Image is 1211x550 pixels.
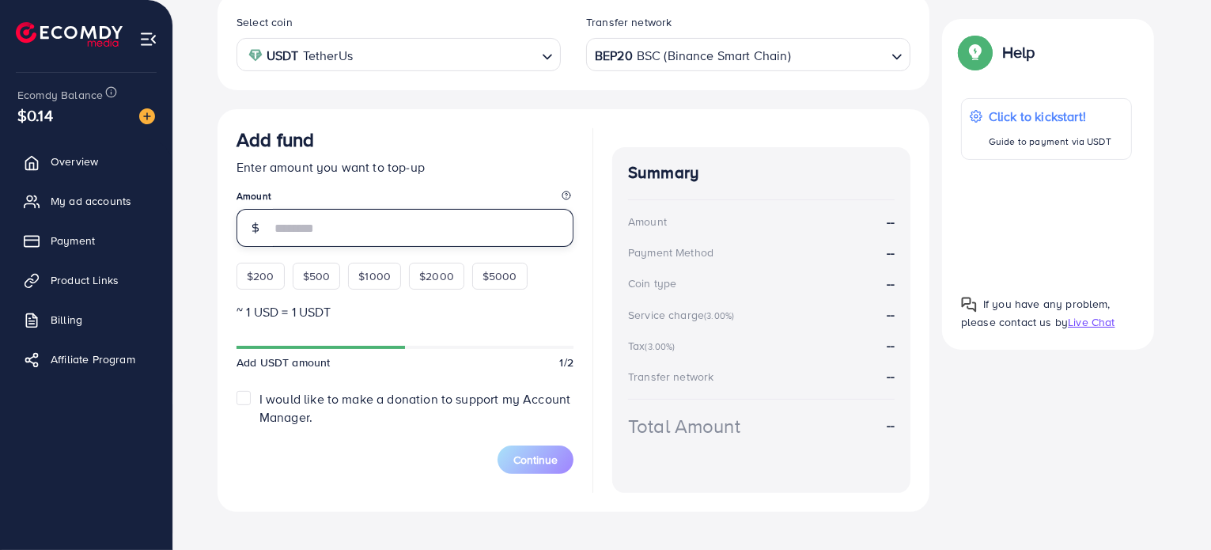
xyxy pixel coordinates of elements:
[237,38,561,70] div: Search for option
[961,297,977,313] img: Popup guide
[17,104,53,127] span: $0.14
[12,304,161,336] a: Billing
[628,307,739,323] div: Service charge
[586,38,910,70] div: Search for option
[628,338,680,354] div: Tax
[303,44,353,67] span: TetherUs
[1144,479,1199,538] iframe: Chat
[961,38,990,66] img: Popup guide
[887,336,895,354] strong: --
[12,185,161,217] a: My ad accounts
[989,107,1111,126] p: Click to kickstart!
[1002,43,1035,62] p: Help
[303,268,331,284] span: $500
[628,369,714,385] div: Transfer network
[267,44,299,67] strong: USDT
[483,268,517,284] span: $5000
[637,44,791,67] span: BSC (Binance Smart Chain)
[628,275,676,291] div: Coin type
[989,132,1111,151] p: Guide to payment via USDT
[51,233,95,248] span: Payment
[560,355,573,370] span: 1/2
[628,163,895,183] h4: Summary
[17,87,103,103] span: Ecomdy Balance
[704,309,734,322] small: (3.00%)
[628,412,740,440] div: Total Amount
[419,268,454,284] span: $2000
[139,108,155,124] img: image
[498,446,573,474] button: Continue
[12,225,161,256] a: Payment
[1068,314,1114,330] span: Live Chat
[247,268,274,284] span: $200
[887,367,895,385] strong: --
[887,305,895,323] strong: --
[12,343,161,375] a: Affiliate Program
[12,264,161,296] a: Product Links
[51,272,119,288] span: Product Links
[237,189,573,209] legend: Amount
[237,355,330,370] span: Add USDT amount
[887,213,895,231] strong: --
[237,128,314,151] h3: Add fund
[51,154,98,169] span: Overview
[248,48,263,63] img: coin
[628,214,667,229] div: Amount
[887,275,895,293] strong: --
[51,193,131,209] span: My ad accounts
[51,351,135,367] span: Affiliate Program
[237,14,293,30] label: Select coin
[12,146,161,177] a: Overview
[139,30,157,48] img: menu
[628,245,713,260] div: Payment Method
[793,43,885,67] input: Search for option
[237,302,573,321] p: ~ 1 USD = 1 USDT
[887,416,895,434] strong: --
[645,340,675,353] small: (3.00%)
[513,452,558,468] span: Continue
[358,43,535,67] input: Search for option
[595,44,633,67] strong: BEP20
[961,296,1111,330] span: If you have any problem, please contact us by
[887,244,895,262] strong: --
[586,14,672,30] label: Transfer network
[259,390,570,426] span: I would like to make a donation to support my Account Manager.
[51,312,82,328] span: Billing
[237,157,573,176] p: Enter amount you want to top-up
[16,22,123,47] img: logo
[358,268,391,284] span: $1000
